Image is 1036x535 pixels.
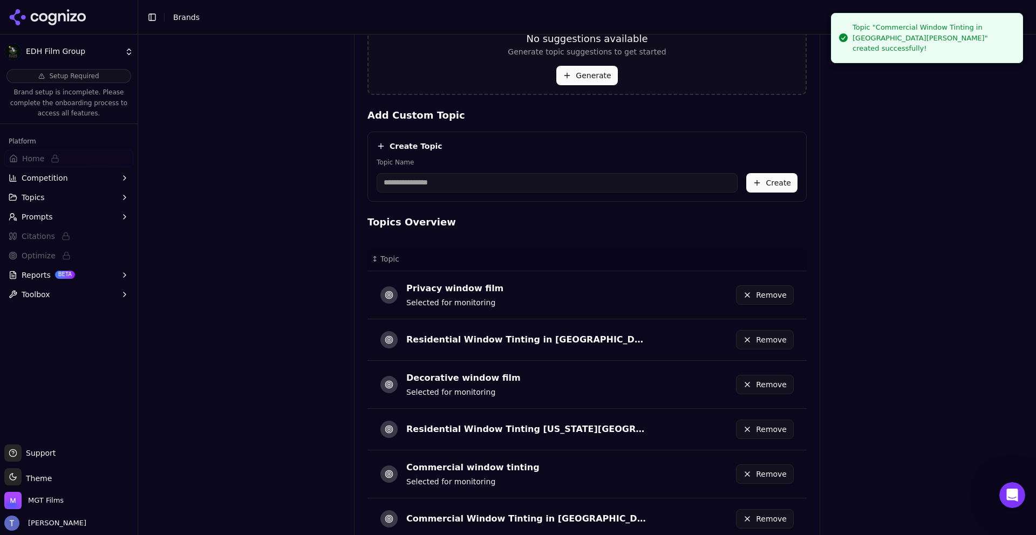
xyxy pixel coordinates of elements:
span: Support [22,448,56,458]
span: Prompts [22,211,53,222]
iframe: Intercom live chat [999,482,1025,508]
span: Setup Required [49,72,99,80]
p: Generate topic suggestions to get started [508,46,666,57]
button: Remove [736,330,794,349]
span: Toolbox [22,289,50,300]
div: Send us a message [22,155,180,166]
span: Messages [144,363,181,371]
div: Selected for monitoring [406,476,540,487]
div: Residential Window Tinting in [GEOGRAPHIC_DATA][PERSON_NAME] [406,333,646,346]
img: EDH Film Group [4,43,22,60]
span: Citations [22,231,55,242]
span: Theme [22,474,52,483]
button: Generate [556,66,617,85]
button: Messages [108,337,216,380]
div: Selected for monitoring [406,297,503,308]
img: Profile image for Alp [156,17,178,39]
img: logo [22,20,103,38]
span: Competition [22,173,68,183]
div: Send us a message [11,146,205,175]
p: Brand setup is incomplete. Please complete the onboarding process to access all features. [6,87,131,119]
img: MGT Films [4,492,22,509]
div: Introducing New Reporting Features: Generate PDF Reports Easily! 📊 [22,190,194,212]
div: Decorative window film [406,372,521,385]
img: Profile image for Deniz [136,17,158,39]
button: Remove [736,509,794,529]
div: Residential Window Tinting [US_STATE][GEOGRAPHIC_DATA] [406,423,646,436]
span: Topics [22,192,45,203]
button: Open organization switcher [4,492,64,509]
button: Topics [4,189,133,206]
p: How can we help? [22,113,194,132]
button: Remove [736,375,794,394]
h4: Topics Overview [367,215,807,230]
p: Hi [PERSON_NAME] 👋 [22,77,194,113]
div: Status: Perplexity Service experiencing partial outage [45,246,194,269]
span: BETA [55,271,75,278]
button: Prompts [4,208,133,225]
span: Optimize [22,250,56,261]
h4: Add Custom Topic [367,108,807,123]
div: We’re currently investigating an issue affecting Perplexity data collection caused by our provide... [22,310,194,378]
button: Remove [736,464,794,484]
div: Topic "Commercial Window Tinting in [GEOGRAPHIC_DATA][PERSON_NAME]" created successfully! [853,22,1014,54]
nav: breadcrumb [173,12,1006,23]
div: Platform [4,133,133,150]
span: EDH Film Group [26,47,120,57]
th: Topic [367,247,655,271]
div: Status: Perplexity Service experiencing partial outage [11,238,205,278]
div: Selected for monitoring [406,387,521,397]
button: Create [746,173,798,193]
button: ReportsBETA [4,266,133,284]
span: Reports [22,270,51,280]
div: Commercial window tinting [406,461,540,474]
button: Competition [4,169,133,187]
span: [PERSON_NAME] [24,518,86,528]
span: Home [22,153,44,164]
div: Commercial Window Tinting in [GEOGRAPHIC_DATA][PERSON_NAME] [406,512,646,525]
h5: No suggestions available [508,31,666,46]
button: Remove [736,420,794,439]
span: PDF Reporting [22,214,76,222]
button: Remove [736,285,794,305]
button: Toolbox [4,286,133,303]
div: ↕Topic [372,253,651,264]
span: Brands [173,13,200,22]
img: Tyler Newman [4,516,19,531]
div: Introducing New Reporting Features: Generate PDF Reports Easily! 📊PDF Reporting [11,181,205,232]
span: Topic [380,253,399,264]
h4: Create Topic [390,141,442,152]
span: Home [42,363,66,371]
label: Topic Name [377,158,738,167]
span: MGT Films [28,496,64,505]
div: Close [186,17,205,37]
button: Open user button [4,516,86,531]
div: Privacy window film [406,282,503,295]
b: [Investigating] Degraded performance with the Perplexity Scraper [22,284,187,304]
